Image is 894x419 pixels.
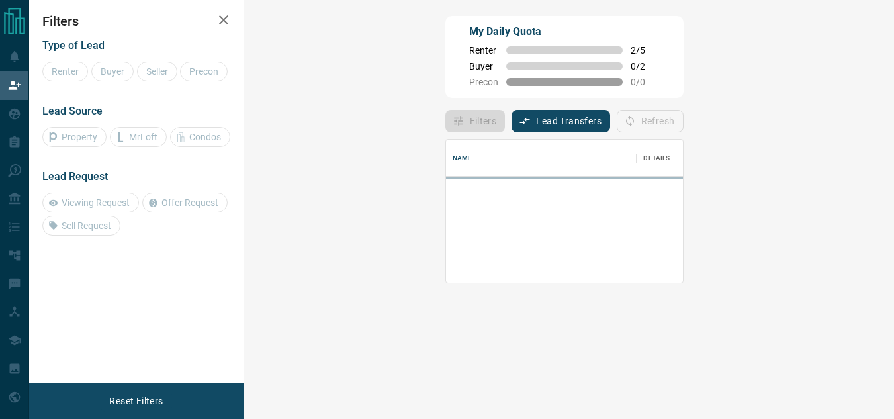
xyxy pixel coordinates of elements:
span: Type of Lead [42,39,105,52]
span: Precon [469,77,498,87]
span: 0 / 0 [631,77,660,87]
span: 2 / 5 [631,45,660,56]
span: 0 / 2 [631,61,660,71]
span: Renter [469,45,498,56]
span: Buyer [469,61,498,71]
div: Details [643,140,670,177]
h2: Filters [42,13,230,29]
p: My Daily Quota [469,24,660,40]
button: Reset Filters [101,390,171,412]
button: Lead Transfers [512,110,610,132]
span: Lead Request [42,170,108,183]
div: Name [453,140,472,177]
div: Name [446,140,637,177]
span: Lead Source [42,105,103,117]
